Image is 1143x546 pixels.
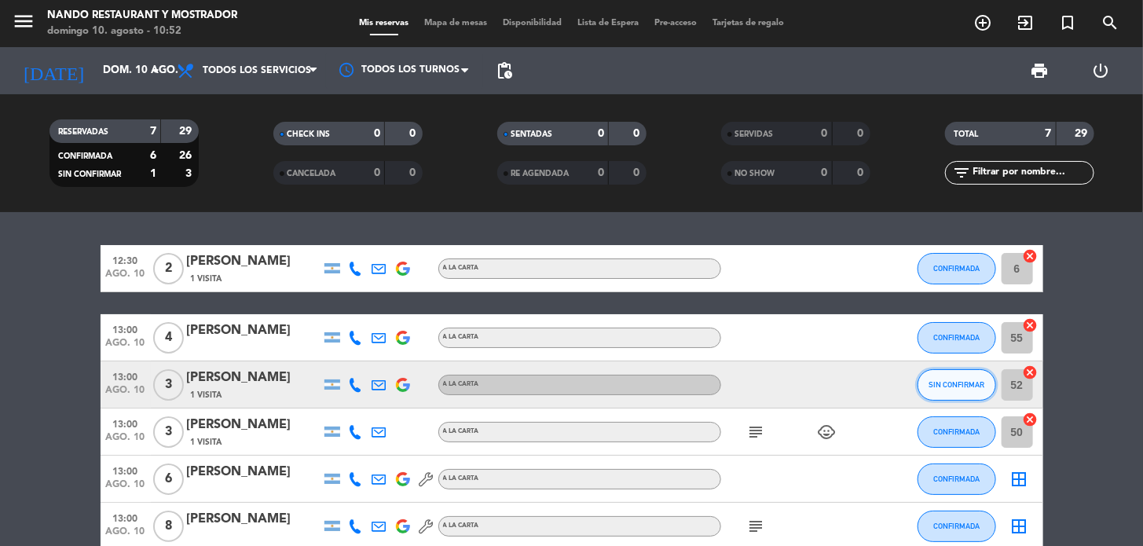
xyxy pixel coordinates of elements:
i: add_circle_outline [973,13,992,32]
button: CONFIRMADA [918,322,996,354]
span: SIN CONFIRMAR [59,170,122,178]
span: A LA CARTA [443,381,479,387]
span: A LA CARTA [443,428,479,434]
button: CONFIRMADA [918,253,996,284]
div: LOG OUT [1070,47,1131,94]
strong: 0 [374,128,380,139]
span: A LA CARTA [443,522,479,529]
i: border_all [1010,470,1029,489]
button: menu [12,9,35,38]
strong: 0 [822,128,828,139]
span: ago. 10 [106,526,145,544]
span: CONFIRMADA [933,427,980,436]
span: 6 [153,464,184,495]
strong: 0 [822,167,828,178]
span: Pre-acceso [647,19,705,27]
i: menu [12,9,35,33]
strong: 0 [857,167,866,178]
span: SERVIDAS [735,130,774,138]
div: Nando Restaurant y Mostrador [47,8,237,24]
span: Disponibilidad [495,19,570,27]
i: subject [747,423,766,442]
span: 13:00 [106,414,145,432]
button: CONFIRMADA [918,464,996,495]
span: print [1030,61,1049,80]
div: [PERSON_NAME] [187,368,321,388]
span: 8 [153,511,184,542]
span: Todos los servicios [203,65,311,76]
span: A LA CARTA [443,475,479,482]
span: 13:00 [106,367,145,385]
span: NO SHOW [735,170,775,178]
span: 1 Visita [191,436,222,449]
span: 3 [153,369,184,401]
span: 12:30 [106,251,145,269]
span: CANCELADA [288,170,336,178]
span: SIN CONFIRMAR [929,380,984,389]
i: border_all [1010,517,1029,536]
span: SENTADAS [511,130,553,138]
i: turned_in_not [1058,13,1077,32]
strong: 0 [598,128,604,139]
i: child_care [818,423,837,442]
span: 13:00 [106,320,145,338]
strong: 0 [409,167,419,178]
span: TOTAL [954,130,979,138]
div: domingo 10. agosto - 10:52 [47,24,237,39]
i: subject [747,517,766,536]
div: [PERSON_NAME] [187,462,321,482]
span: 13:00 [106,461,145,479]
img: google-logo.png [396,331,410,345]
span: 2 [153,253,184,284]
button: CONFIRMADA [918,511,996,542]
span: CONFIRMADA [933,333,980,342]
span: 4 [153,322,184,354]
button: CONFIRMADA [918,416,996,448]
strong: 29 [179,126,195,137]
i: cancel [1023,412,1039,427]
span: Lista de Espera [570,19,647,27]
i: cancel [1023,317,1039,333]
span: 1 Visita [191,389,222,401]
strong: 0 [633,167,643,178]
i: [DATE] [12,53,95,88]
span: ago. 10 [106,338,145,356]
span: RE AGENDADA [511,170,570,178]
strong: 0 [633,128,643,139]
div: [PERSON_NAME] [187,415,321,435]
i: power_settings_new [1091,61,1110,80]
span: ago. 10 [106,432,145,450]
span: CHECK INS [288,130,331,138]
span: CONFIRMADA [59,152,113,160]
span: A LA CARTA [443,334,479,340]
img: google-logo.png [396,262,410,276]
strong: 6 [150,150,156,161]
i: arrow_drop_down [146,61,165,80]
img: google-logo.png [396,378,410,392]
span: 13:00 [106,508,145,526]
i: filter_list [953,163,972,182]
strong: 0 [409,128,419,139]
div: [PERSON_NAME] [187,251,321,272]
strong: 7 [150,126,156,137]
div: [PERSON_NAME] [187,321,321,341]
strong: 26 [179,150,195,161]
span: pending_actions [495,61,514,80]
span: RESERVADAS [59,128,109,136]
span: ago. 10 [106,479,145,497]
span: ago. 10 [106,269,145,287]
i: cancel [1023,365,1039,380]
strong: 0 [598,167,604,178]
i: cancel [1023,248,1039,264]
img: google-logo.png [396,519,410,533]
button: SIN CONFIRMAR [918,369,996,401]
strong: 1 [150,168,156,179]
img: google-logo.png [396,472,410,486]
strong: 0 [857,128,866,139]
span: 1 Visita [191,273,222,285]
div: [PERSON_NAME] [187,509,321,530]
strong: 0 [374,167,380,178]
input: Filtrar por nombre... [972,164,1094,181]
span: ago. 10 [106,385,145,403]
span: Mapa de mesas [416,19,495,27]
